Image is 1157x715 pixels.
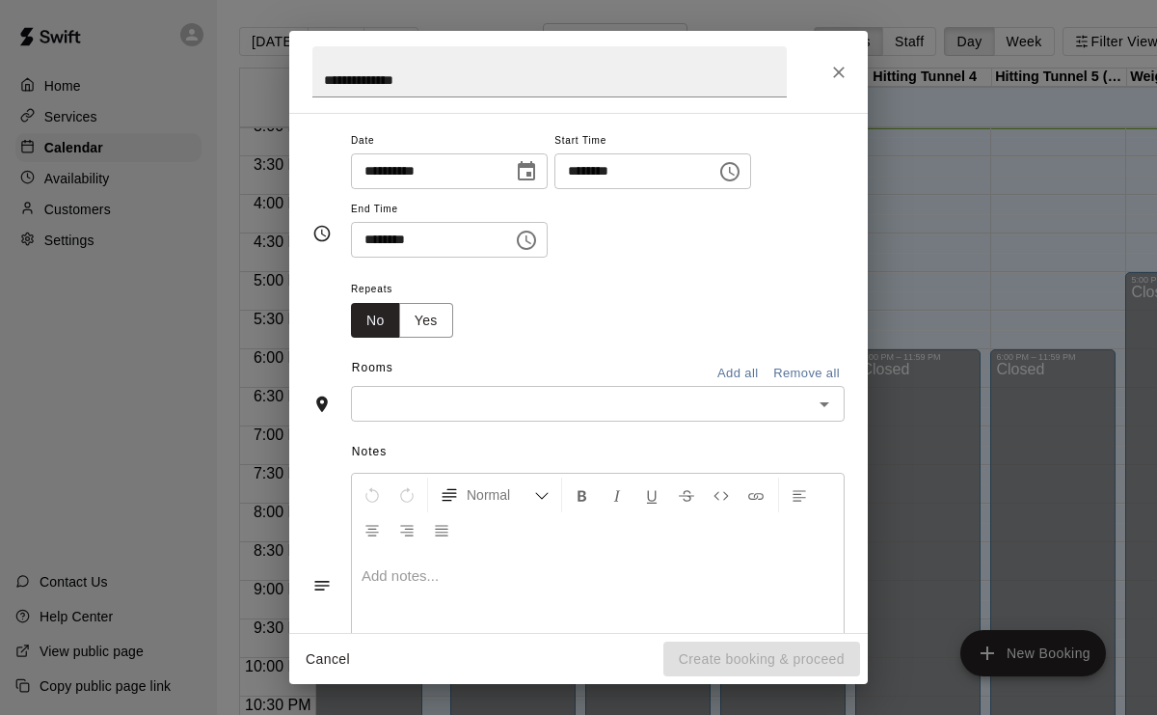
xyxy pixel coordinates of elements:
[507,221,546,260] button: Choose time, selected time is 7:00 PM
[351,303,400,339] button: No
[554,128,751,154] span: Start Time
[352,437,845,468] span: Notes
[351,197,548,223] span: End Time
[351,303,453,339] div: outlined button group
[811,391,838,418] button: Open
[432,478,557,512] button: Formatting Options
[351,277,469,303] span: Repeats
[467,485,534,505] span: Normal
[351,128,548,154] span: Date
[705,478,738,512] button: Insert Code
[783,478,816,512] button: Left Align
[707,359,768,389] button: Add all
[356,512,389,547] button: Center Align
[821,55,856,90] button: Close
[425,512,458,547] button: Justify Align
[356,478,389,512] button: Undo
[740,478,772,512] button: Insert Link
[390,512,423,547] button: Right Align
[312,224,332,243] svg: Timing
[670,478,703,512] button: Format Strikethrough
[352,361,393,374] span: Rooms
[312,395,332,414] svg: Rooms
[711,152,749,191] button: Choose time, selected time is 6:00 PM
[507,152,546,191] button: Choose date, selected date is Aug 18, 2025
[566,478,599,512] button: Format Bold
[768,359,845,389] button: Remove all
[399,303,453,339] button: Yes
[312,576,332,595] svg: Notes
[635,478,668,512] button: Format Underline
[297,642,359,677] button: Cancel
[390,478,423,512] button: Redo
[601,478,633,512] button: Format Italics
